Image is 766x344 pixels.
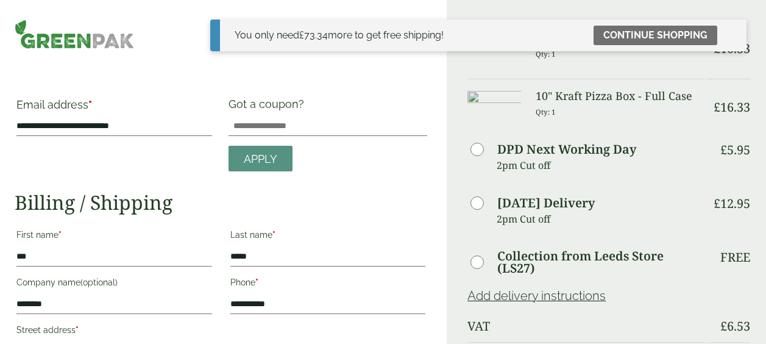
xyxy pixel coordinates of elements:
[80,278,118,287] span: (optional)
[229,146,293,172] a: Apply
[15,191,427,214] h2: Billing / Shipping
[16,274,212,295] label: Company name
[88,98,92,111] abbr: required
[229,98,309,116] label: Got a coupon?
[76,325,79,335] abbr: required
[536,90,704,103] h3: 10" Kraft Pizza Box - Full Case
[720,318,727,334] span: £
[497,250,704,274] label: Collection from Leeds Store (LS27)
[299,29,304,41] span: £
[594,26,717,45] a: Continue shopping
[59,230,62,240] abbr: required
[720,318,750,334] bdi: 6.53
[720,142,750,158] bdi: 5.95
[230,226,426,247] label: Last name
[720,142,727,158] span: £
[536,107,556,116] small: Qty: 1
[244,152,277,166] span: Apply
[16,226,212,247] label: First name
[467,312,704,341] th: VAT
[255,278,258,287] abbr: required
[714,195,750,212] bdi: 12.95
[299,29,328,41] span: 73.34
[497,210,704,228] p: 2pm Cut off
[467,288,606,303] a: Add delivery instructions
[714,195,720,212] span: £
[230,274,426,295] label: Phone
[720,250,750,265] p: Free
[16,99,212,116] label: Email address
[497,197,595,209] label: [DATE] Delivery
[15,20,134,49] img: GreenPak Supplies
[272,230,275,240] abbr: required
[497,143,636,156] label: DPD Next Working Day
[714,99,750,115] bdi: 16.33
[16,321,212,342] label: Street address
[235,28,444,43] div: You only need more to get free shipping!
[714,99,720,115] span: £
[497,156,704,174] p: 2pm Cut off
